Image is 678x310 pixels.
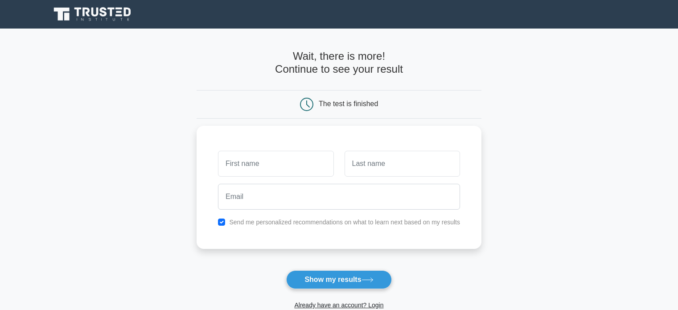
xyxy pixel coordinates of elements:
input: Last name [345,151,460,177]
a: Already have an account? Login [294,302,383,309]
label: Send me personalized recommendations on what to learn next based on my results [229,219,460,226]
input: First name [218,151,333,177]
div: The test is finished [319,100,378,107]
h4: Wait, there is more! Continue to see your result [197,50,481,76]
input: Email [218,184,460,210]
button: Show my results [286,270,391,289]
